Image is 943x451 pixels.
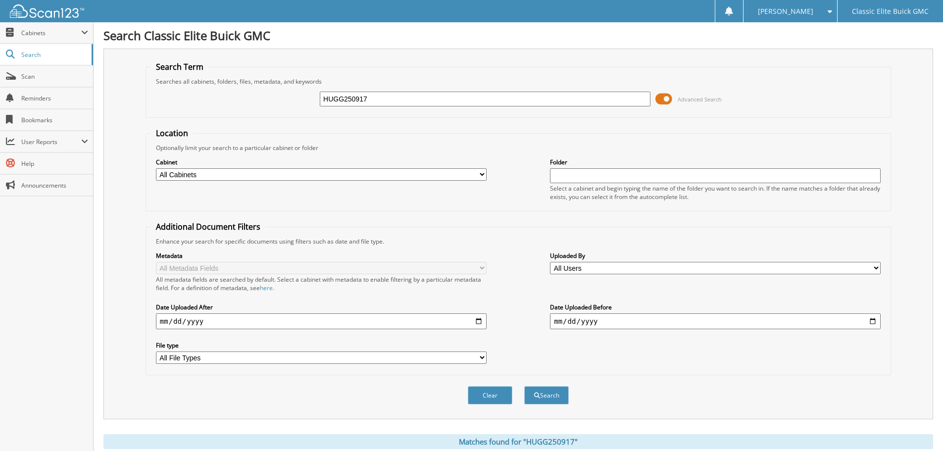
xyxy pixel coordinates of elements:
[550,184,881,201] div: Select a cabinet and begin typing the name of the folder you want to search in. If the name match...
[550,313,881,329] input: end
[10,4,84,18] img: scan123-logo-white.svg
[678,96,722,103] span: Advanced Search
[156,251,487,260] label: Metadata
[156,303,487,311] label: Date Uploaded After
[260,284,273,292] a: here
[21,181,88,190] span: Announcements
[151,221,265,232] legend: Additional Document Filters
[151,77,886,86] div: Searches all cabinets, folders, files, metadata, and keywords
[550,158,881,166] label: Folder
[21,29,81,37] span: Cabinets
[21,138,81,146] span: User Reports
[156,158,487,166] label: Cabinet
[151,128,193,139] legend: Location
[103,434,933,449] div: Matches found for "HUGG250917"
[21,94,88,102] span: Reminders
[151,237,886,246] div: Enhance your search for specific documents using filters such as date and file type.
[550,303,881,311] label: Date Uploaded Before
[21,116,88,124] span: Bookmarks
[468,386,512,404] button: Clear
[21,159,88,168] span: Help
[103,27,933,44] h1: Search Classic Elite Buick GMC
[524,386,569,404] button: Search
[852,8,929,14] span: Classic Elite Buick GMC
[151,144,886,152] div: Optionally limit your search to a particular cabinet or folder
[156,275,487,292] div: All metadata fields are searched by default. Select a cabinet with metadata to enable filtering b...
[21,72,88,81] span: Scan
[758,8,813,14] span: [PERSON_NAME]
[21,50,87,59] span: Search
[151,61,208,72] legend: Search Term
[156,341,487,350] label: File type
[156,313,487,329] input: start
[550,251,881,260] label: Uploaded By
